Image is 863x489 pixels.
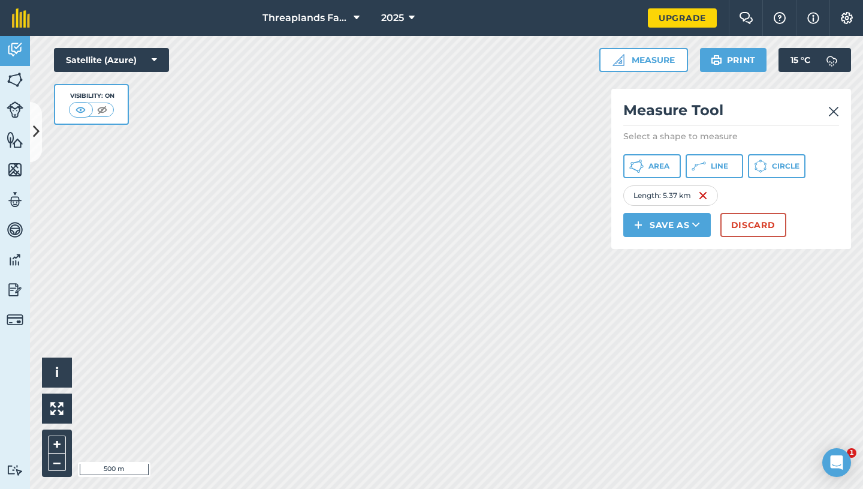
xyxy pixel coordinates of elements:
img: svg+xml;base64,PHN2ZyB4bWxucz0iaHR0cDovL3d3dy53My5vcmcvMjAwMC9zdmciIHdpZHRoPSI1NiIgaGVpZ2h0PSI2MC... [7,131,23,149]
span: Area [648,161,669,171]
img: svg+xml;base64,PD94bWwgdmVyc2lvbj0iMS4wIiBlbmNvZGluZz0idXRmLTgiPz4KPCEtLSBHZW5lcmF0b3I6IEFkb2JlIE... [7,221,23,239]
img: svg+xml;base64,PD94bWwgdmVyc2lvbj0iMS4wIiBlbmNvZGluZz0idXRmLTgiPz4KPCEtLSBHZW5lcmF0b3I6IEFkb2JlIE... [820,48,844,72]
img: A question mark icon [773,12,787,24]
img: fieldmargin Logo [12,8,30,28]
img: svg+xml;base64,PD94bWwgdmVyc2lvbj0iMS4wIiBlbmNvZGluZz0idXRmLTgiPz4KPCEtLSBHZW5lcmF0b3I6IEFkb2JlIE... [7,464,23,476]
img: svg+xml;base64,PHN2ZyB4bWxucz0iaHR0cDovL3d3dy53My5vcmcvMjAwMC9zdmciIHdpZHRoPSIyMiIgaGVpZ2h0PSIzMC... [828,104,839,119]
span: i [55,365,59,380]
div: Length : 5.37 km [623,185,718,206]
a: Upgrade [648,8,717,28]
span: 2025 [381,11,404,25]
img: svg+xml;base64,PD94bWwgdmVyc2lvbj0iMS4wIiBlbmNvZGluZz0idXRmLTgiPz4KPCEtLSBHZW5lcmF0b3I6IEFkb2JlIE... [7,101,23,118]
button: Discard [720,213,786,237]
img: Four arrows, one pointing top left, one top right, one bottom right and the last bottom left [50,402,64,415]
img: svg+xml;base64,PHN2ZyB4bWxucz0iaHR0cDovL3d3dy53My5vcmcvMjAwMC9zdmciIHdpZHRoPSIxOSIgaGVpZ2h0PSIyNC... [711,53,722,67]
button: – [48,454,66,471]
span: Threaplands Farm [262,11,349,25]
button: Save as [623,213,711,237]
img: Ruler icon [612,54,624,66]
button: Measure [599,48,688,72]
img: svg+xml;base64,PHN2ZyB4bWxucz0iaHR0cDovL3d3dy53My5vcmcvMjAwMC9zdmciIHdpZHRoPSI1NiIgaGVpZ2h0PSI2MC... [7,71,23,89]
button: Circle [748,154,805,178]
img: svg+xml;base64,PHN2ZyB4bWxucz0iaHR0cDovL3d3dy53My5vcmcvMjAwMC9zdmciIHdpZHRoPSIxNiIgaGVpZ2h0PSIyNC... [698,188,708,203]
button: i [42,358,72,388]
img: svg+xml;base64,PHN2ZyB4bWxucz0iaHR0cDovL3d3dy53My5vcmcvMjAwMC9zdmciIHdpZHRoPSI1NiIgaGVpZ2h0PSI2MC... [7,161,23,179]
img: svg+xml;base64,PHN2ZyB4bWxucz0iaHR0cDovL3d3dy53My5vcmcvMjAwMC9zdmciIHdpZHRoPSIxNCIgaGVpZ2h0PSIyNC... [634,218,642,232]
button: Print [700,48,767,72]
img: svg+xml;base64,PHN2ZyB4bWxucz0iaHR0cDovL3d3dy53My5vcmcvMjAwMC9zdmciIHdpZHRoPSIxNyIgaGVpZ2h0PSIxNy... [807,11,819,25]
span: Line [711,161,728,171]
h2: Measure Tool [623,101,839,125]
img: svg+xml;base64,PD94bWwgdmVyc2lvbj0iMS4wIiBlbmNvZGluZz0idXRmLTgiPz4KPCEtLSBHZW5lcmF0b3I6IEFkb2JlIE... [7,311,23,328]
img: svg+xml;base64,PD94bWwgdmVyc2lvbj0iMS4wIiBlbmNvZGluZz0idXRmLTgiPz4KPCEtLSBHZW5lcmF0b3I6IEFkb2JlIE... [7,41,23,59]
img: A cog icon [840,12,854,24]
button: + [48,436,66,454]
button: Satellite (Azure) [54,48,169,72]
button: Area [623,154,681,178]
button: Line [686,154,743,178]
img: svg+xml;base64,PD94bWwgdmVyc2lvbj0iMS4wIiBlbmNvZGluZz0idXRmLTgiPz4KPCEtLSBHZW5lcmF0b3I6IEFkb2JlIE... [7,251,23,269]
img: svg+xml;base64,PHN2ZyB4bWxucz0iaHR0cDovL3d3dy53My5vcmcvMjAwMC9zdmciIHdpZHRoPSI1MCIgaGVpZ2h0PSI0MC... [95,104,110,116]
img: Two speech bubbles overlapping with the left bubble in the forefront [739,12,753,24]
div: Open Intercom Messenger [822,448,851,477]
button: 15 °C [778,48,851,72]
img: svg+xml;base64,PD94bWwgdmVyc2lvbj0iMS4wIiBlbmNvZGluZz0idXRmLTgiPz4KPCEtLSBHZW5lcmF0b3I6IEFkb2JlIE... [7,191,23,209]
span: 1 [847,448,856,458]
span: Circle [772,161,799,171]
span: 15 ° C [790,48,810,72]
p: Select a shape to measure [623,130,839,142]
div: Visibility: On [69,91,114,101]
img: svg+xml;base64,PD94bWwgdmVyc2lvbj0iMS4wIiBlbmNvZGluZz0idXRmLTgiPz4KPCEtLSBHZW5lcmF0b3I6IEFkb2JlIE... [7,281,23,299]
img: svg+xml;base64,PHN2ZyB4bWxucz0iaHR0cDovL3d3dy53My5vcmcvMjAwMC9zdmciIHdpZHRoPSI1MCIgaGVpZ2h0PSI0MC... [73,104,88,116]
